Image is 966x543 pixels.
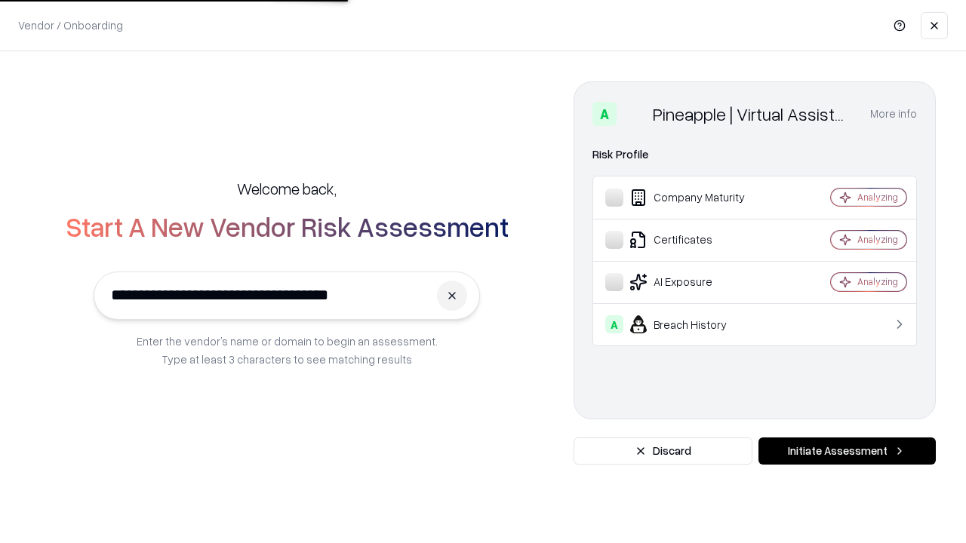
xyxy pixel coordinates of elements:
[857,191,898,204] div: Analyzing
[605,273,786,291] div: AI Exposure
[653,102,852,126] div: Pineapple | Virtual Assistant Agency
[623,102,647,126] img: Pineapple | Virtual Assistant Agency
[758,437,936,465] button: Initiate Assessment
[605,231,786,249] div: Certificates
[605,315,623,333] div: A
[137,332,438,368] p: Enter the vendor’s name or domain to begin an assessment. Type at least 3 characters to see match...
[574,437,752,465] button: Discard
[592,146,917,164] div: Risk Profile
[18,17,123,33] p: Vendor / Onboarding
[237,178,337,199] h5: Welcome back,
[605,315,786,333] div: Breach History
[605,189,786,207] div: Company Maturity
[592,102,617,126] div: A
[870,100,917,127] button: More info
[66,211,509,241] h2: Start A New Vendor Risk Assessment
[857,275,898,288] div: Analyzing
[857,233,898,246] div: Analyzing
